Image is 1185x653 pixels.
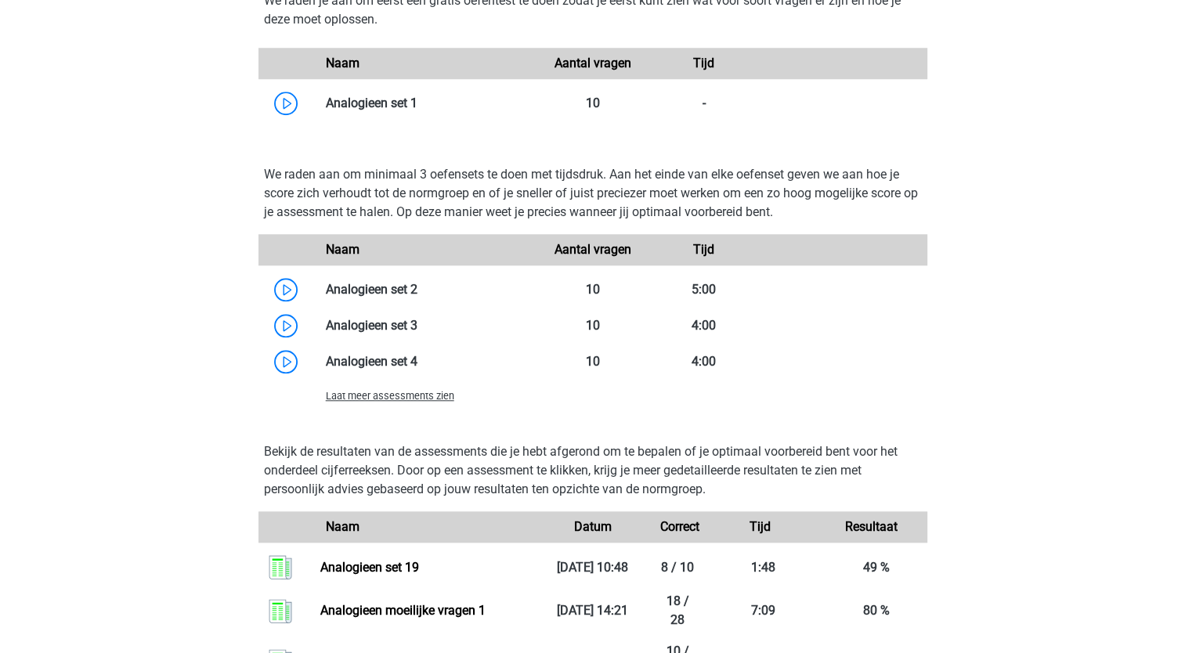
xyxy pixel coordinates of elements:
a: Analogieen set 19 [320,560,419,575]
div: Tijd [648,54,760,73]
div: Naam [314,518,537,536]
div: Datum [537,518,648,536]
div: Correct [648,518,704,536]
div: Analogieen set 4 [314,352,537,371]
div: Naam [314,240,537,259]
div: Aantal vragen [537,54,648,73]
div: Analogieen set 3 [314,316,537,335]
div: Resultaat [815,518,927,536]
div: Tijd [704,518,815,536]
p: Bekijk de resultaten van de assessments die je hebt afgerond om te bepalen of je optimaal voorber... [264,442,922,499]
div: Analogieen set 2 [314,280,537,299]
span: Laat meer assessments zien [326,390,454,402]
p: We raden aan om minimaal 3 oefensets te doen met tijdsdruk. Aan het einde van elke oefenset geven... [264,165,922,222]
div: Naam [314,54,537,73]
div: Analogieen set 1 [314,94,537,113]
div: Tijd [648,240,760,259]
div: Aantal vragen [537,240,648,259]
a: Analogieen moeilijke vragen 1 [320,603,486,618]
